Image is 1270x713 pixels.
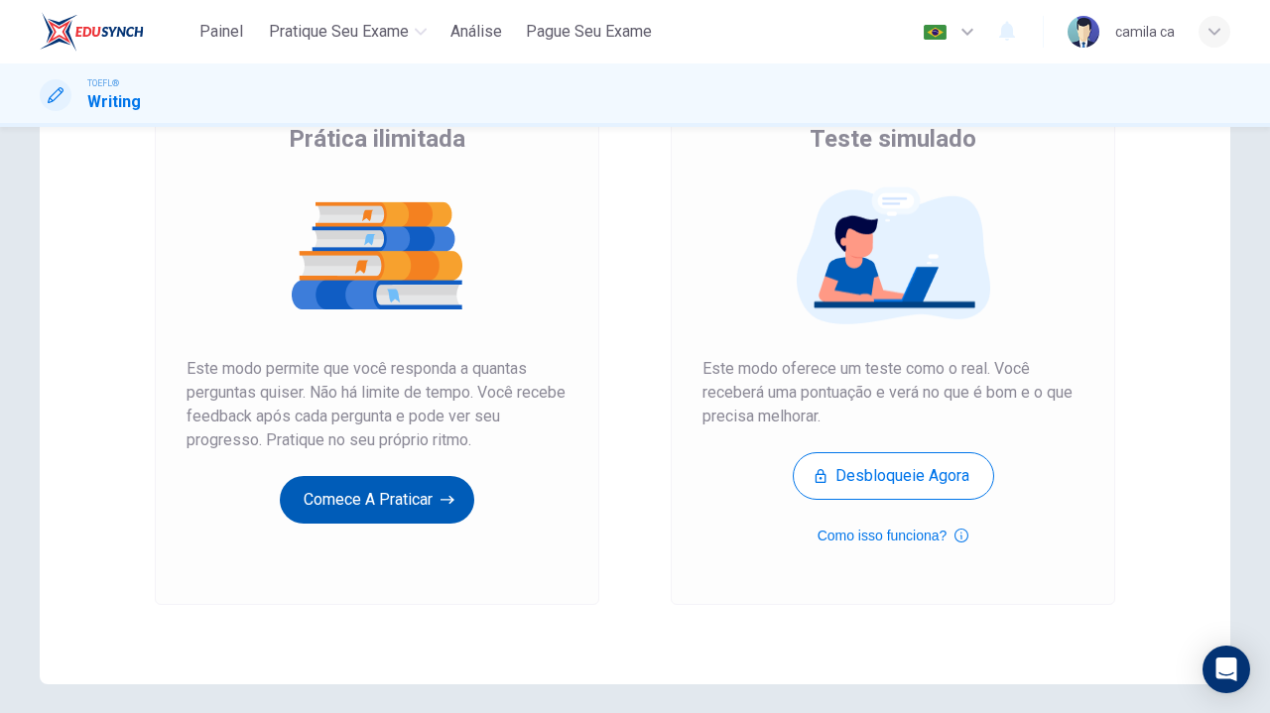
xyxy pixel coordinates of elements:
img: EduSynch logo [40,12,144,52]
span: Pague Seu Exame [526,20,652,44]
img: Profile picture [1068,16,1099,48]
img: pt [923,25,948,40]
span: Este modo oferece um teste como o real. Você receberá uma pontuação e verá no que é bom e o que p... [702,357,1083,428]
span: Prática ilimitada [289,123,465,155]
div: camila ca [1115,20,1175,44]
div: Open Intercom Messenger [1203,646,1250,693]
button: Painel [190,14,253,50]
span: Este modo permite que você responda a quantas perguntas quiser. Não há limite de tempo. Você rece... [187,357,568,452]
button: Desbloqueie agora [793,452,994,500]
button: Pratique seu exame [261,14,435,50]
span: TOEFL® [87,76,119,90]
span: Teste simulado [810,123,976,155]
span: Painel [199,20,243,44]
h1: Writing [87,90,141,114]
button: Pague Seu Exame [518,14,660,50]
span: Pratique seu exame [269,20,409,44]
button: Comece a praticar [280,476,474,524]
button: Como isso funciona? [818,524,969,547]
a: EduSynch logo [40,12,190,52]
button: Análise [443,14,510,50]
span: Análise [450,20,502,44]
